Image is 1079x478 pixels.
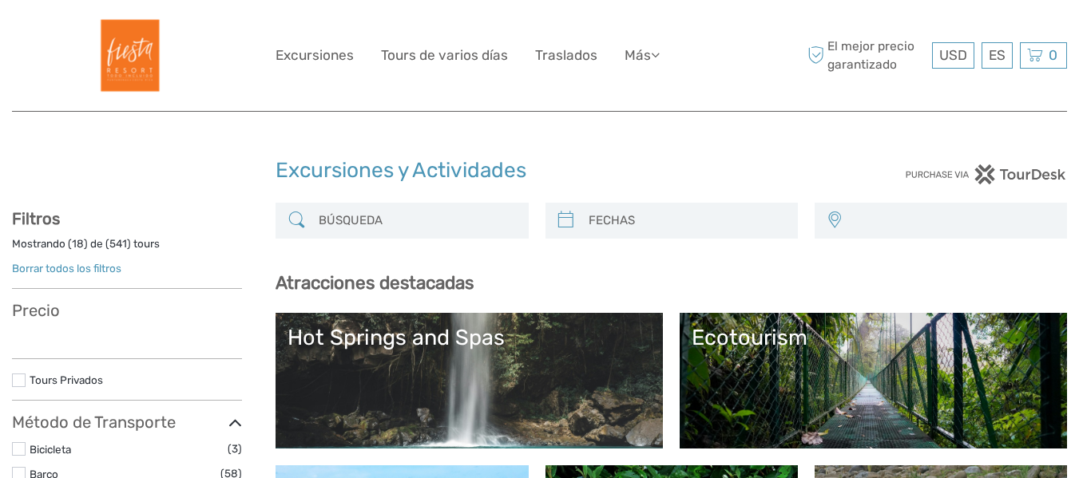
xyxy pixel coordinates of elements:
[582,207,790,235] input: FECHAS
[228,440,242,458] span: (3)
[535,44,597,67] a: Traslados
[288,325,651,437] a: Hot Springs and Spas
[381,44,508,67] a: Tours de varios días
[982,42,1013,69] div: ES
[276,272,474,294] b: Atracciones destacadas
[12,301,242,320] h3: Precio
[939,47,967,63] span: USD
[803,38,928,73] span: El mejor precio garantizado
[692,325,1055,350] div: Ecotourism
[312,207,520,235] input: BÚSQUEDA
[12,262,121,275] a: Borrar todos los filtros
[72,236,84,251] label: 18
[12,209,60,228] strong: Filtros
[30,443,71,456] a: Bicicleta
[84,12,171,99] img: Fiesta Resort
[625,44,660,67] a: Más
[12,413,242,432] h3: Método de Transporte
[905,164,1067,184] img: PurchaseViaTourDesk.png
[276,158,803,184] h1: Excursiones y Actividades
[692,325,1055,437] a: Ecotourism
[276,44,354,67] a: Excursiones
[288,325,651,350] div: Hot Springs and Spas
[12,236,242,261] div: Mostrando ( ) de ( ) tours
[1046,47,1060,63] span: 0
[30,373,103,386] a: Tours Privados
[109,236,127,251] label: 541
